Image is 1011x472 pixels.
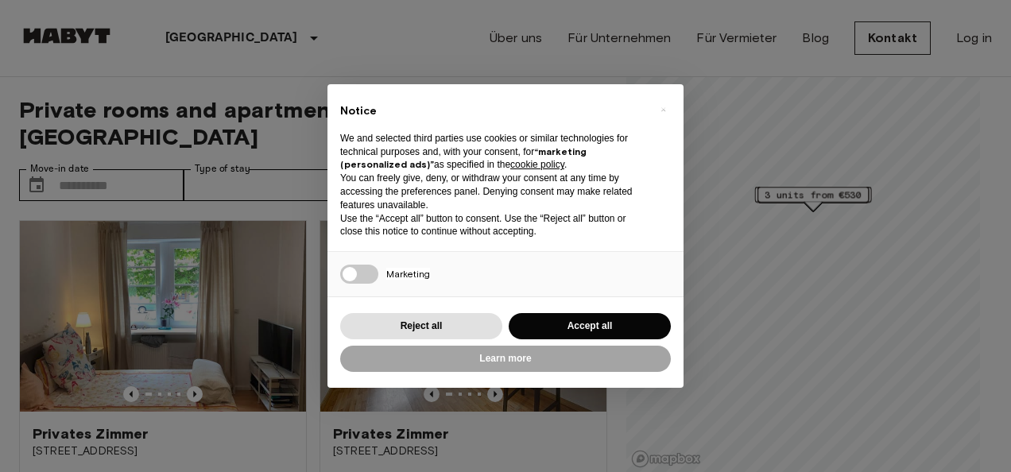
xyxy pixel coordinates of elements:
button: Accept all [509,313,671,339]
button: Close this notice [650,97,676,122]
h2: Notice [340,103,645,119]
a: cookie policy [510,159,564,170]
p: We and selected third parties use cookies or similar technologies for technical purposes and, wit... [340,132,645,172]
button: Reject all [340,313,502,339]
span: Marketing [386,268,430,280]
p: Use the “Accept all” button to consent. Use the “Reject all” button or close this notice to conti... [340,212,645,239]
button: Learn more [340,346,671,372]
span: × [660,100,666,119]
p: You can freely give, deny, or withdraw your consent at any time by accessing the preferences pane... [340,172,645,211]
strong: “marketing (personalized ads)” [340,145,587,171]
